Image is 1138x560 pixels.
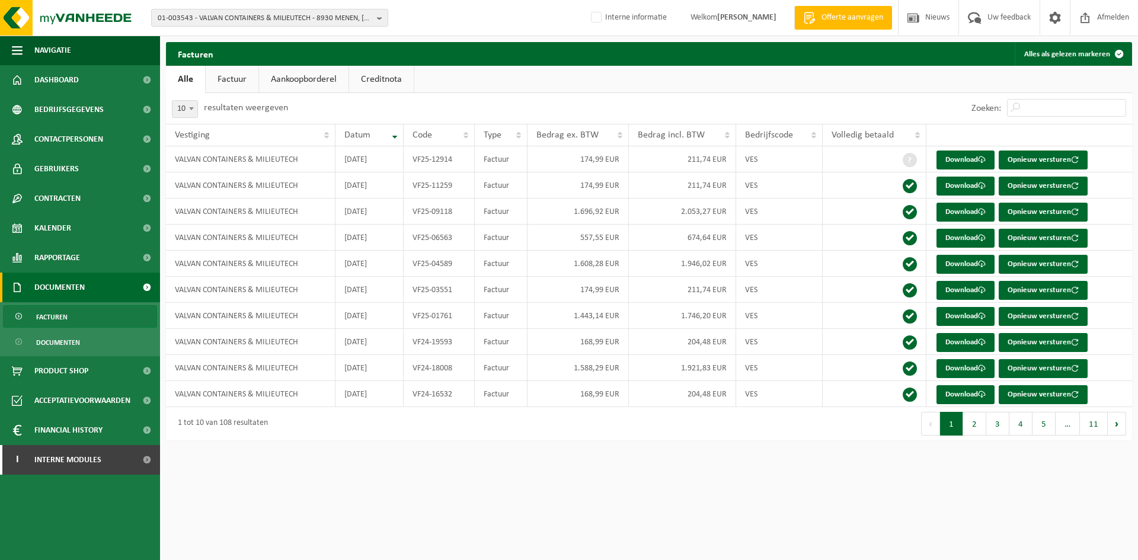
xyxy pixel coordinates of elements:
label: resultaten weergeven [204,103,288,113]
a: Factuur [206,66,258,93]
td: 211,74 EUR [629,277,736,303]
td: VALVAN CONTAINERS & MILIEUTECH [166,381,335,407]
td: VF24-16532 [404,381,474,407]
span: Navigatie [34,36,71,65]
td: 168,99 EUR [528,329,629,355]
td: VF25-09118 [404,199,474,225]
td: VF24-18008 [404,355,474,381]
td: Factuur [475,355,528,381]
span: … [1056,412,1080,436]
td: VES [736,329,823,355]
span: Product Shop [34,356,88,386]
button: 2 [963,412,986,436]
span: Bedrijfscode [745,130,793,140]
span: Contactpersonen [34,124,103,154]
span: Volledig betaald [832,130,894,140]
span: Bedrijfsgegevens [34,95,104,124]
label: Interne informatie [589,9,667,27]
td: 1.443,14 EUR [528,303,629,329]
label: Zoeken: [971,104,1001,113]
span: Documenten [34,273,85,302]
td: 174,99 EUR [528,277,629,303]
td: 674,64 EUR [629,225,736,251]
td: [DATE] [335,199,404,225]
td: 2.053,27 EUR [629,199,736,225]
td: VF25-01761 [404,303,474,329]
h2: Facturen [166,42,225,65]
a: Creditnota [349,66,414,93]
td: [DATE] [335,355,404,381]
span: 10 [172,100,198,118]
a: Download [936,307,995,326]
td: [DATE] [335,277,404,303]
td: VALVAN CONTAINERS & MILIEUTECH [166,199,335,225]
td: VES [736,381,823,407]
a: Download [936,203,995,222]
td: VES [736,172,823,199]
td: VES [736,355,823,381]
button: Opnieuw versturen [999,359,1088,378]
td: VES [736,199,823,225]
td: 557,55 EUR [528,225,629,251]
td: 174,99 EUR [528,146,629,172]
span: Datum [344,130,370,140]
td: 1.696,92 EUR [528,199,629,225]
span: Vestiging [175,130,210,140]
span: Bedrag incl. BTW [638,130,705,140]
button: Opnieuw versturen [999,333,1088,352]
a: Download [936,333,995,352]
strong: [PERSON_NAME] [717,13,776,22]
td: VF25-12914 [404,146,474,172]
span: Financial History [34,415,103,445]
td: 204,48 EUR [629,329,736,355]
span: Type [484,130,501,140]
td: [DATE] [335,303,404,329]
td: VES [736,303,823,329]
a: Download [936,359,995,378]
td: 1.921,83 EUR [629,355,736,381]
td: VALVAN CONTAINERS & MILIEUTECH [166,172,335,199]
td: VALVAN CONTAINERS & MILIEUTECH [166,251,335,277]
span: Offerte aanvragen [819,12,886,24]
button: Opnieuw versturen [999,307,1088,326]
button: Next [1108,412,1126,436]
td: 1.608,28 EUR [528,251,629,277]
span: Gebruikers [34,154,79,184]
a: Offerte aanvragen [794,6,892,30]
a: Documenten [3,331,157,353]
button: 4 [1009,412,1032,436]
td: Factuur [475,329,528,355]
span: Code [413,130,432,140]
button: 1 [940,412,963,436]
button: 01-003543 - VALVAN CONTAINERS & MILIEUTECH - 8930 MENEN, [GEOGRAPHIC_DATA] [151,9,388,27]
td: Factuur [475,199,528,225]
td: VF24-19593 [404,329,474,355]
a: Download [936,255,995,274]
a: Download [936,281,995,300]
td: [DATE] [335,146,404,172]
a: Aankoopborderel [259,66,349,93]
span: Bedrag ex. BTW [536,130,599,140]
td: 211,74 EUR [629,172,736,199]
span: Kalender [34,213,71,243]
td: VALVAN CONTAINERS & MILIEUTECH [166,225,335,251]
span: Documenten [36,331,80,354]
td: 1.946,02 EUR [629,251,736,277]
td: 211,74 EUR [629,146,736,172]
td: 204,48 EUR [629,381,736,407]
span: Facturen [36,306,68,328]
a: Download [936,177,995,196]
td: 1.746,20 EUR [629,303,736,329]
td: [DATE] [335,225,404,251]
span: Interne modules [34,445,101,475]
td: Factuur [475,172,528,199]
span: Rapportage [34,243,80,273]
button: Previous [921,412,940,436]
td: VF25-11259 [404,172,474,199]
button: Opnieuw versturen [999,151,1088,169]
td: VES [736,277,823,303]
td: VALVAN CONTAINERS & MILIEUTECH [166,303,335,329]
span: Dashboard [34,65,79,95]
span: Acceptatievoorwaarden [34,386,130,415]
a: Download [936,151,995,169]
